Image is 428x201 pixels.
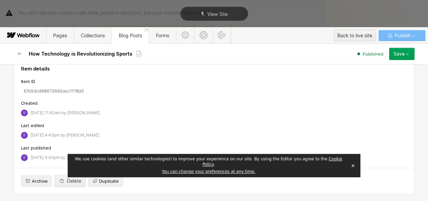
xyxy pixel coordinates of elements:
[144,27,149,32] a: Close 'Blog Posts' tab
[348,161,358,171] button: Close
[379,30,425,41] button: Publish
[207,11,228,17] span: View Site
[21,176,52,186] button: Archive
[67,178,81,184] div: Delete
[393,31,410,41] span: Publish
[81,33,105,38] span: Collections
[30,155,99,160] div: [DATE] 4:43pm by [PERSON_NAME]
[99,178,119,184] span: Duplicate
[334,29,376,41] button: Back to live site
[54,175,86,187] button: Delete
[393,51,405,57] div: Save
[337,31,372,41] div: Back to live site
[21,78,35,84] span: Item ID
[202,157,342,167] a: Cookie Policy
[30,110,100,115] div: [DATE] 11:42am by [PERSON_NAME]
[88,176,123,186] button: Duplicate
[162,169,255,175] button: You can change your preferences at any time.
[75,157,342,167] span: We use cookies (and other similar technologies) to improve your experience on our site. By using ...
[21,65,407,72] h4: Item details
[156,33,169,38] span: Forms
[30,133,99,138] div: [DATE] 4:43pm by [PERSON_NAME]
[389,48,414,60] button: Save
[21,145,51,151] span: Last published
[32,178,48,184] span: Archive
[119,33,142,38] span: Blog Posts
[21,122,44,128] span: Last edited
[21,100,38,106] span: Created
[53,33,67,38] span: Pages
[24,88,84,94] span: 67c93cd98672692acc1178a5
[29,51,132,57] h2: How Technology is Revolutionizing Sports
[363,51,383,57] span: Published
